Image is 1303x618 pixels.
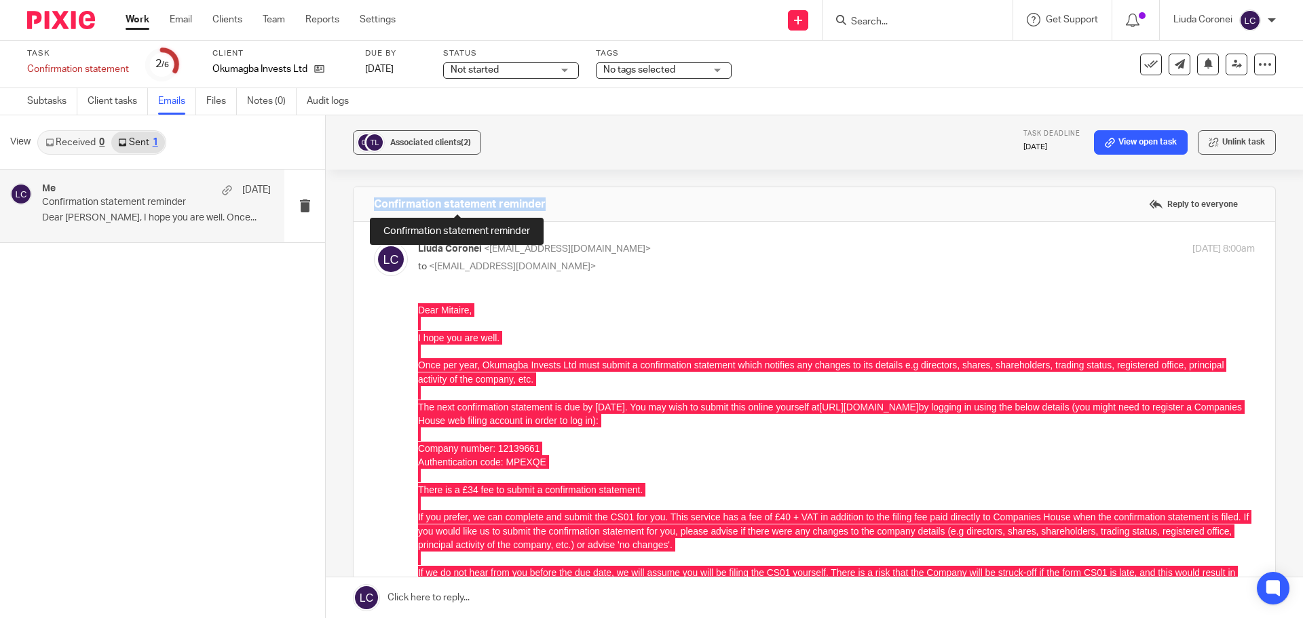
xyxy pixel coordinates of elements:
[126,13,149,26] a: Work
[390,138,471,147] span: Associated clients
[461,138,471,147] span: (2)
[418,244,482,254] span: Liuda Coronei
[247,88,297,115] a: Notes (0)
[307,88,359,115] a: Audit logs
[1239,9,1261,31] img: svg%3E
[305,13,339,26] a: Reports
[360,13,396,26] a: Settings
[10,135,31,149] span: View
[158,88,196,115] a: Emails
[374,197,546,211] h4: Confirmation statement reminder
[212,13,242,26] a: Clients
[418,262,427,271] span: to
[353,130,481,155] button: Associated clients(2)
[27,48,129,59] label: Task
[596,48,732,59] label: Tags
[1046,15,1098,24] span: Get Support
[1023,142,1080,153] p: [DATE]
[429,262,596,271] span: <[EMAIL_ADDRESS][DOMAIN_NAME]>
[155,56,169,72] div: 2
[42,212,271,224] p: Dear [PERSON_NAME], I hope you are well. Once...
[365,48,426,59] label: Due by
[401,98,500,109] a: [URL][DOMAIN_NAME]
[356,132,377,153] img: svg%3E
[603,65,675,75] span: No tags selected
[153,138,158,147] div: 1
[27,88,77,115] a: Subtasks
[1023,130,1080,137] span: Task deadline
[10,183,32,205] img: svg%3E
[42,183,56,195] h4: Me
[374,242,408,276] img: svg%3E
[364,132,385,153] img: svg%3E
[1146,194,1241,214] label: Reply to everyone
[170,13,192,26] a: Email
[42,197,225,208] p: Confirmation statement reminder
[212,48,348,59] label: Client
[365,64,394,74] span: [DATE]
[1094,130,1188,155] a: View open task
[1192,242,1255,256] p: [DATE] 8:00am
[88,88,148,115] a: Client tasks
[162,61,169,69] small: /6
[99,138,105,147] div: 0
[111,132,164,153] a: Sent1
[263,13,285,26] a: Team
[206,88,237,115] a: Files
[443,48,579,59] label: Status
[451,65,499,75] span: Not started
[484,244,651,254] span: <[EMAIL_ADDRESS][DOMAIN_NAME]>
[27,62,129,76] div: Confirmation statement
[242,183,271,197] p: [DATE]
[39,132,111,153] a: Received0
[850,16,972,28] input: Search
[27,11,95,29] img: Pixie
[1173,13,1232,26] p: Liuda Coronei
[1198,130,1276,155] button: Unlink task
[212,62,307,76] p: Okumagba Invests Ltd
